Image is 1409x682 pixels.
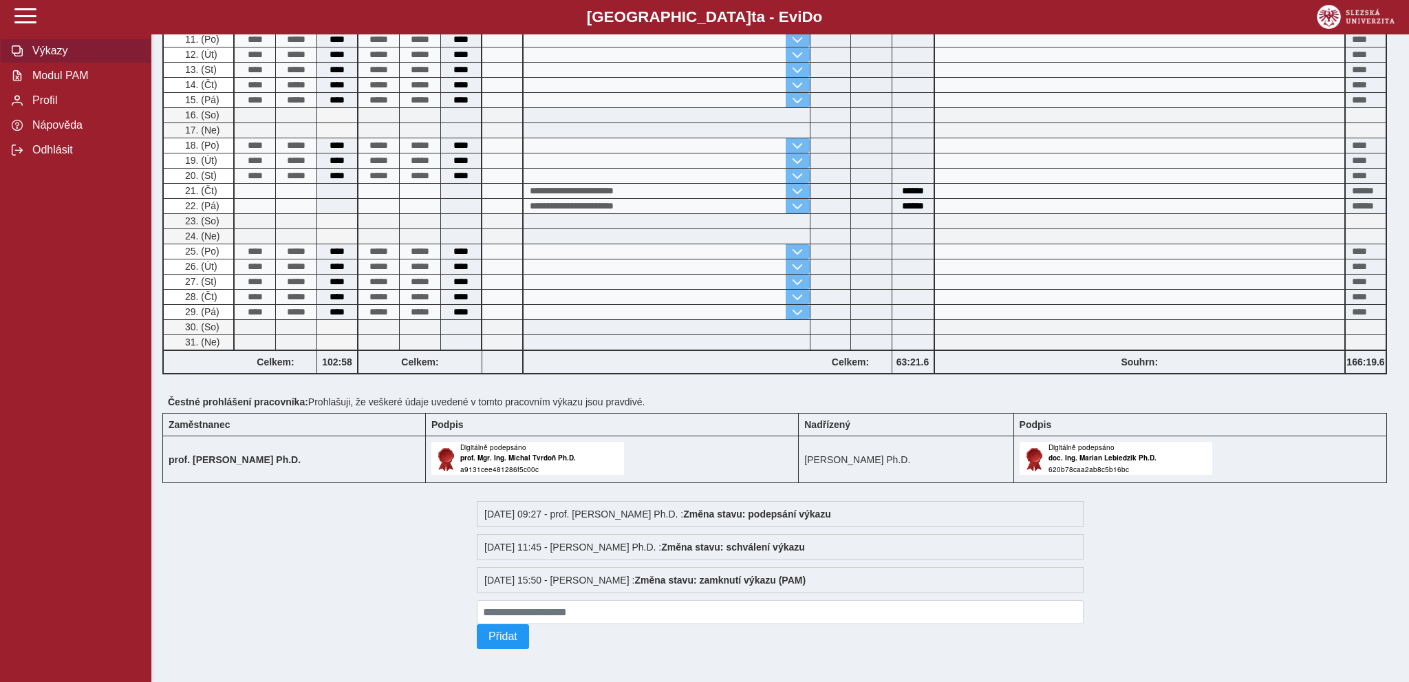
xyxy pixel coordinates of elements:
b: Celkem: [810,356,892,367]
span: 20. (St) [182,170,217,181]
span: 25. (Po) [182,246,219,257]
div: [DATE] 11:45 - [PERSON_NAME] Ph.D. : [477,534,1084,560]
b: Podpis [431,419,464,430]
span: Modul PAM [28,70,140,82]
b: Celkem: [358,356,482,367]
b: Nadřízený [804,419,850,430]
span: 16. (So) [182,109,219,120]
span: 15. (Pá) [182,94,219,105]
span: o [813,8,823,25]
span: 31. (Ne) [182,337,220,348]
span: 28. (Čt) [182,291,217,302]
span: 27. (St) [182,276,217,287]
b: 63:21.6 [892,356,934,367]
button: Přidat [477,624,529,649]
b: [GEOGRAPHIC_DATA] a - Evi [41,8,1368,26]
span: 23. (So) [182,215,219,226]
span: Přidat [488,630,517,643]
span: 30. (So) [182,321,219,332]
span: 26. (Út) [182,261,217,272]
span: 12. (Út) [182,49,217,60]
span: 18. (Po) [182,140,219,151]
b: Čestné prohlášení pracovníka: [168,396,308,407]
div: [DATE] 09:27 - prof. [PERSON_NAME] Ph.D. : [477,501,1084,527]
b: Změna stavu: schválení výkazu [661,542,805,553]
span: 22. (Pá) [182,200,219,211]
span: t [751,8,756,25]
b: Zaměstnanec [169,419,230,430]
img: Digitálně podepsáno uživatelem [1020,442,1212,475]
b: Celkem: [235,356,316,367]
span: 11. (Po) [182,34,219,45]
b: prof. [PERSON_NAME] Ph.D. [169,454,301,465]
span: 19. (Út) [182,155,217,166]
td: [PERSON_NAME] Ph.D. [799,436,1013,483]
span: Odhlásit [28,144,140,156]
b: 102:58 [317,356,357,367]
span: 29. (Pá) [182,306,219,317]
span: D [802,8,813,25]
div: [DATE] 15:50 - [PERSON_NAME] : [477,567,1084,593]
span: 24. (Ne) [182,231,220,242]
span: 14. (Čt) [182,79,217,90]
b: 166:19.6 [1346,356,1386,367]
img: Digitálně podepsáno uživatelem [431,442,624,475]
span: Nápověda [28,119,140,131]
span: 13. (St) [182,64,217,75]
span: Výkazy [28,45,140,57]
img: logo_web_su.png [1317,5,1395,29]
b: Podpis [1020,419,1052,430]
div: Prohlašuji, že veškeré údaje uvedené v tomto pracovním výkazu jsou pravdivé. [162,391,1398,413]
b: Souhrn: [1121,356,1158,367]
span: 21. (Čt) [182,185,217,196]
span: 17. (Ne) [182,125,220,136]
b: Změna stavu: podepsání výkazu [683,509,831,520]
b: Změna stavu: zamknutí výkazu (PAM) [634,575,806,586]
span: Profil [28,94,140,107]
